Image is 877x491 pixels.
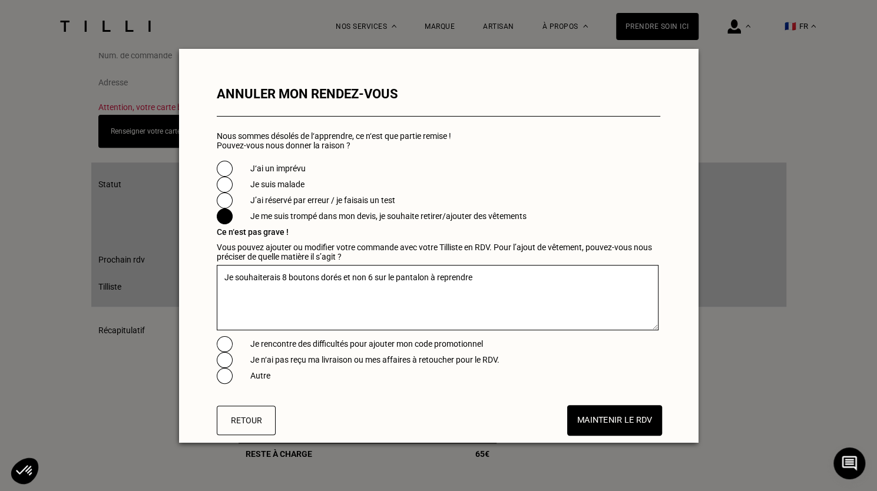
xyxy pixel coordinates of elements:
[217,243,660,261] p: Vous pouvez ajouter ou modifier votre commande avec votre Tilliste en RDV. Pour l’ajout de vêteme...
[250,211,527,221] label: Je me suis trompé dans mon devis, je souhaite retirer/ajouter des vêtements
[567,405,662,436] button: Maintenir le RDV
[250,180,305,189] label: Je suis malade
[250,164,306,173] label: J‘ai un imprévu
[217,227,660,237] p: Ce n‘est pas grave !
[250,339,483,349] label: Je rencontre des difficultés pour ajouter mon code promotionnel
[250,371,270,380] label: Autre
[250,195,395,205] label: J’ai réservé par erreur / je faisais un test
[217,406,276,435] button: Retour
[250,355,499,364] label: Je n‘ai pas reçu ma livraison ou mes affaires à retoucher pour le RDV.
[217,87,660,101] h2: Annuler mon rendez-vous
[217,131,660,150] p: Nous sommes désolés de l‘apprendre, ce n‘est que partie remise ! Pouvez-vous nous donner la raison ?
